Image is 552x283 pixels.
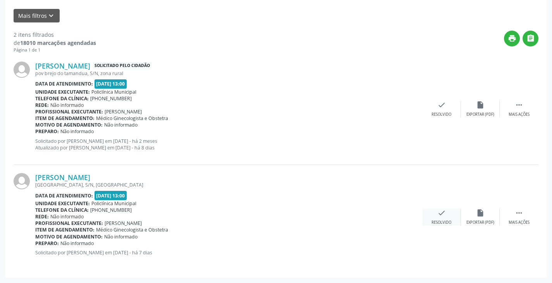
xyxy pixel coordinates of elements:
[95,79,127,88] span: [DATE] 13:00
[90,207,132,213] span: [PHONE_NUMBER]
[35,138,422,151] p: Solicitado por [PERSON_NAME] em [DATE] - há 2 meses Atualizado por [PERSON_NAME] em [DATE] - há 8...
[509,112,530,117] div: Mais ações
[437,101,446,109] i: check
[14,9,60,22] button: Mais filtroskeyboard_arrow_down
[35,108,103,115] b: Profissional executante:
[14,39,96,47] div: de
[96,115,168,122] span: Médico Ginecologista e Obstetra
[476,101,485,109] i: insert_drive_file
[14,173,30,189] img: img
[14,31,96,39] div: 2 itens filtrados
[50,102,84,108] span: Não informado
[432,112,451,117] div: Resolvido
[35,192,93,199] b: Data de atendimento:
[14,62,30,78] img: img
[508,34,516,43] i: print
[466,112,494,117] div: Exportar (PDF)
[35,62,90,70] a: [PERSON_NAME]
[104,233,138,240] span: Não informado
[35,233,103,240] b: Motivo de agendamento:
[104,122,138,128] span: Não informado
[526,34,535,43] i: 
[47,12,55,20] i: keyboard_arrow_down
[35,89,90,95] b: Unidade executante:
[35,95,89,102] b: Telefone da clínica:
[35,182,422,188] div: [GEOGRAPHIC_DATA], S/N, [GEOGRAPHIC_DATA]
[35,213,49,220] b: Rede:
[60,240,94,247] span: Não informado
[35,122,103,128] b: Motivo de agendamento:
[95,191,127,200] span: [DATE] 13:00
[50,213,84,220] span: Não informado
[437,209,446,217] i: check
[14,47,96,53] div: Página 1 de 1
[515,101,523,109] i: 
[476,209,485,217] i: insert_drive_file
[35,173,90,182] a: [PERSON_NAME]
[504,31,520,46] button: print
[35,207,89,213] b: Telefone da clínica:
[523,31,538,46] button: 
[93,62,151,70] span: Solicitado pelo cidadão
[35,249,422,256] p: Solicitado por [PERSON_NAME] em [DATE] - há 7 dias
[20,39,96,46] strong: 18010 marcações agendadas
[432,220,451,225] div: Resolvido
[60,128,94,135] span: Não informado
[35,115,95,122] b: Item de agendamento:
[105,108,142,115] span: [PERSON_NAME]
[35,200,90,207] b: Unidade executante:
[509,220,530,225] div: Mais ações
[35,226,95,233] b: Item de agendamento:
[91,89,136,95] span: Policlínica Municipal
[35,240,59,247] b: Preparo:
[35,220,103,226] b: Profissional executante:
[105,220,142,226] span: [PERSON_NAME]
[35,81,93,87] b: Data de atendimento:
[35,70,422,77] div: pov brejo do tamandua, S/N, zona rural
[96,226,168,233] span: Médico Ginecologista e Obstetra
[35,128,59,135] b: Preparo:
[90,95,132,102] span: [PHONE_NUMBER]
[91,200,136,207] span: Policlínica Municipal
[515,209,523,217] i: 
[466,220,494,225] div: Exportar (PDF)
[35,102,49,108] b: Rede:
